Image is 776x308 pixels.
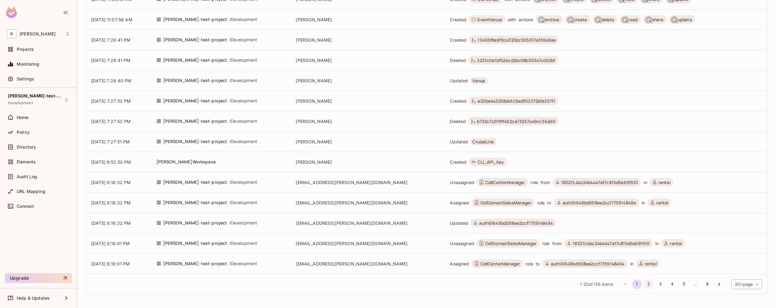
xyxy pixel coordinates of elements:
span: / Development [229,179,258,186]
span: b732c7c0f9ff452ca73237ce9cc36a60 [477,118,555,124]
span: [PERSON_NAME]-test-project [163,118,227,125]
span: / Development [229,97,258,104]
span: Updated [450,220,468,226]
span: / Development [229,199,258,206]
span: [PERSON_NAME] [296,37,332,43]
span: / Development [229,57,258,64]
nav: pagination navigation [619,279,725,289]
span: [EMAIL_ADDRESS][PERSON_NAME][DOMAIN_NAME] [296,180,407,185]
span: [EMAIL_ADDRESS][PERSON_NAME][DOMAIN_NAME] [296,220,407,226]
span: role [537,200,545,206]
button: Go to page 4 [667,279,677,289]
span: / Development [229,118,258,125]
button: Upgrade [5,273,72,283]
span: Updated [450,78,468,84]
span: Created [450,98,466,104]
span: EventVenue [478,17,502,23]
span: [PERSON_NAME]-test-project [8,93,64,98]
span: rental [645,261,657,267]
span: / Development [229,77,258,84]
span: Created [450,159,466,165]
span: Audit Log [17,174,37,179]
button: Go to page 2 [644,279,654,289]
span: [PERSON_NAME] [296,119,332,124]
span: [DATE] 8:18:01 PM [91,241,130,246]
span: Assigned [450,261,469,267]
span: delete [601,17,614,23]
span: [PERSON_NAME]-test-project [163,16,227,23]
span: to [547,200,551,206]
span: [DATE] 8:18:01 PM [91,261,130,266]
span: Deleted [450,118,466,124]
button: Go to page 8 [702,279,712,289]
span: Policy [17,130,30,135]
span: role [542,240,550,246]
span: [PERSON_NAME]-test-project [163,138,227,145]
span: [PERSON_NAME] [296,139,332,144]
span: [DATE] 8:18:32 PM [91,220,131,226]
span: e20be443258d4fc9ad952372bfa357f1 [478,98,555,104]
span: read [628,17,638,23]
span: OsfDomainSalesManager [485,240,537,246]
div: 20 / page [731,279,762,289]
span: [EMAIL_ADDRESS][PERSON_NAME][DOMAIN_NAME] [296,200,407,205]
span: [PERSON_NAME] [296,78,332,83]
span: 18327c4bc24b4447af7c815d5a69f510 [561,179,638,185]
span: auth0|649bd008ee2ccf7759148494 [551,261,625,267]
span: to [536,261,540,267]
span: [PERSON_NAME]-test-project [163,220,227,226]
span: Home [17,115,29,120]
span: [PERSON_NAME]-test-project [163,199,227,206]
span: / Development [229,240,258,247]
span: in [630,261,634,267]
span: Unassigned [450,240,474,246]
span: [DATE] 8:18:32 PM [91,200,131,205]
button: Go to next page [714,279,724,289]
span: / Development [229,16,258,23]
span: Development [8,101,33,105]
span: rental [656,200,668,206]
span: Directory [17,145,36,150]
span: in [642,200,645,206]
span: 18327c4bc24b4447af7c815d5a69f510 [573,240,650,246]
button: Go to page 5 [679,279,689,289]
span: role [525,261,533,267]
span: with [508,17,516,23]
span: 1 - 20 of 156 items [580,281,613,288]
span: Unassigned [450,179,474,185]
span: [PERSON_NAME]-test-project [163,77,227,84]
span: from [541,179,550,185]
span: / Development [229,138,258,145]
span: CLI_API_Key [478,159,504,165]
span: 3231c0a1bf524cd2bc08b05347cd52bf [477,57,555,63]
span: rental [658,179,670,185]
span: Elements [17,159,36,164]
span: R [7,29,16,38]
div: … [691,281,701,287]
span: CallCenterManager [485,179,525,185]
span: CallCenterManager [480,261,520,267]
span: from [552,240,562,246]
span: [EMAIL_ADDRESS][PERSON_NAME][DOMAIN_NAME] [296,241,407,246]
span: Workspace: roy-poc [19,31,56,36]
span: [PERSON_NAME]-test-project [163,97,227,104]
span: Assigned [450,200,469,206]
span: [DATE] 7:28:41 PM [91,37,131,43]
span: [DATE] 7:28:40 PM [91,78,132,83]
span: Settings [17,76,34,81]
span: / Development [229,220,258,226]
span: [DATE] 11:07:56 AM [91,17,133,22]
button: Go to page 3 [656,279,665,289]
span: auth0|649bd008ee2ccf7759148494 [479,220,553,226]
span: / Development [229,260,258,267]
span: [PERSON_NAME] [296,58,332,63]
span: create [574,17,587,23]
span: in [655,240,659,246]
span: role [530,179,538,185]
span: [PERSON_NAME]-test-project [163,57,227,64]
span: [PERSON_NAME] Workspace [156,158,216,165]
span: Created [450,37,466,43]
span: [EMAIL_ADDRESS][PERSON_NAME][DOMAIN_NAME] [296,261,407,266]
span: share [652,17,663,23]
span: [PERSON_NAME] [296,17,332,22]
